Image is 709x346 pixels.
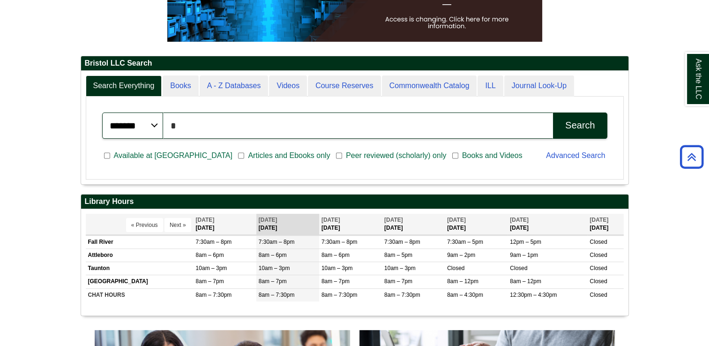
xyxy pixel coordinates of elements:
span: 9am – 1pm [510,252,538,258]
span: [DATE] [510,217,529,223]
span: 9am – 2pm [447,252,475,258]
span: Closed [590,239,607,245]
span: 7:30am – 8pm [259,239,295,245]
span: 12pm – 5pm [510,239,541,245]
a: Back to Top [677,150,707,163]
span: Books and Videos [458,150,526,161]
span: Closed [447,265,464,271]
a: Journal Look-Up [504,75,574,97]
span: Closed [590,292,607,298]
h2: Library Hours [81,195,628,209]
span: 8am – 12pm [447,278,478,285]
input: Available at [GEOGRAPHIC_DATA] [104,151,110,160]
span: [DATE] [384,217,403,223]
span: Closed [590,278,607,285]
span: 8am – 7:30pm [259,292,295,298]
span: 10am – 3pm [384,265,416,271]
span: 8am – 7pm [196,278,224,285]
button: « Previous [126,218,163,232]
span: [DATE] [590,217,608,223]
td: Taunton [86,262,194,275]
span: Peer reviewed (scholarly) only [342,150,450,161]
button: Search [553,113,607,139]
span: [DATE] [259,217,277,223]
span: Articles and Ebooks only [244,150,334,161]
span: 8am – 6pm [259,252,287,258]
span: 8am – 7:30pm [321,292,358,298]
td: CHAT HOURS [86,288,194,301]
div: Search [565,120,595,131]
a: Books [163,75,198,97]
span: 8am – 5pm [384,252,412,258]
span: 8am – 7:30pm [196,292,232,298]
span: 7:30am – 8pm [384,239,420,245]
span: 12:30pm – 4:30pm [510,292,557,298]
span: [DATE] [447,217,466,223]
span: 10am – 3pm [321,265,353,271]
h2: Bristol LLC Search [81,56,628,71]
th: [DATE] [256,214,319,235]
input: Peer reviewed (scholarly) only [336,151,342,160]
span: 8am – 6pm [321,252,350,258]
span: [DATE] [321,217,340,223]
span: 10am – 3pm [259,265,290,271]
td: [GEOGRAPHIC_DATA] [86,275,194,288]
span: 8am – 12pm [510,278,541,285]
span: Closed [590,252,607,258]
th: [DATE] [319,214,382,235]
th: [DATE] [445,214,507,235]
input: Articles and Ebooks only [238,151,244,160]
th: [DATE] [587,214,623,235]
a: A - Z Databases [200,75,269,97]
td: Attleboro [86,249,194,262]
span: Available at [GEOGRAPHIC_DATA] [110,150,236,161]
th: [DATE] [382,214,445,235]
span: 7:30am – 5pm [447,239,483,245]
a: Advanced Search [546,151,605,159]
span: 7:30am – 8pm [196,239,232,245]
a: Course Reserves [308,75,381,97]
span: Closed [510,265,527,271]
span: 10am – 3pm [196,265,227,271]
a: Videos [269,75,307,97]
input: Books and Videos [452,151,458,160]
a: Search Everything [86,75,162,97]
span: 8am – 7pm [384,278,412,285]
span: [DATE] [196,217,215,223]
a: ILL [478,75,503,97]
td: Fall River [86,235,194,248]
span: 8am – 4:30pm [447,292,483,298]
span: 8am – 7pm [259,278,287,285]
span: 8am – 6pm [196,252,224,258]
span: 8am – 7pm [321,278,350,285]
th: [DATE] [507,214,587,235]
span: 8am – 7:30pm [384,292,420,298]
th: [DATE] [194,214,256,235]
span: Closed [590,265,607,271]
span: 7:30am – 8pm [321,239,358,245]
a: Commonwealth Catalog [382,75,477,97]
button: Next » [164,218,191,232]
